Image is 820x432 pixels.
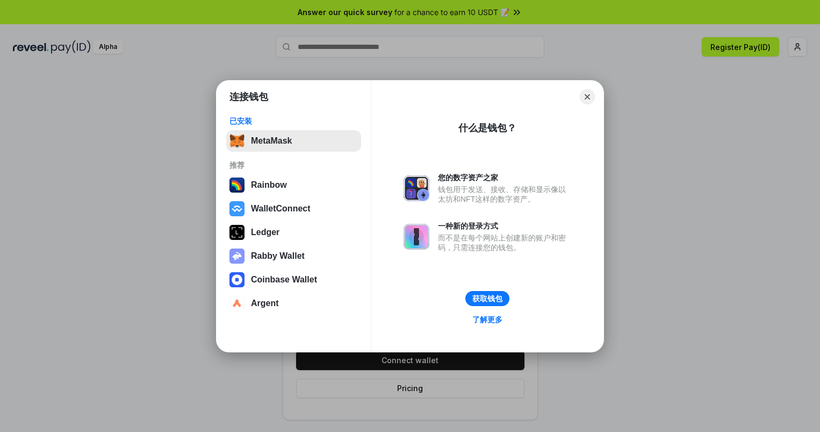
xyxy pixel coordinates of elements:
img: svg+xml,%3Csvg%20fill%3D%22none%22%20height%3D%2233%22%20viewBox%3D%220%200%2035%2033%22%20width%... [229,133,244,148]
div: 钱包用于发送、接收、存储和显示像以太坊和NFT这样的数字资产。 [438,185,571,204]
img: svg+xml,%3Csvg%20width%3D%22120%22%20height%3D%22120%22%20viewBox%3D%220%200%20120%20120%22%20fil... [229,178,244,193]
img: svg+xml,%3Csvg%20xmlns%3D%22http%3A%2F%2Fwww.w3.org%2F2000%2Fsvg%22%20width%3D%2228%22%20height%3... [229,225,244,240]
button: Ledger [226,222,361,243]
div: 而不是在每个网站上创建新的账户和密码，只需连接您的钱包。 [438,233,571,252]
div: Rabby Wallet [251,251,305,261]
button: Coinbase Wallet [226,269,361,291]
button: Argent [226,293,361,314]
div: 您的数字资产之家 [438,173,571,182]
img: svg+xml,%3Csvg%20xmlns%3D%22http%3A%2F%2Fwww.w3.org%2F2000%2Fsvg%22%20fill%3D%22none%22%20viewBox... [404,224,429,250]
div: Argent [251,299,279,308]
div: 一种新的登录方式 [438,221,571,231]
a: 了解更多 [466,313,509,327]
div: Rainbow [251,180,287,190]
img: svg+xml,%3Csvg%20xmlns%3D%22http%3A%2F%2Fwww.w3.org%2F2000%2Fsvg%22%20fill%3D%22none%22%20viewBox... [404,175,429,201]
div: 推荐 [229,160,358,170]
div: Ledger [251,228,279,237]
div: WalletConnect [251,204,311,214]
div: 了解更多 [472,315,502,324]
div: MetaMask [251,136,292,146]
button: 获取钱包 [465,291,509,306]
div: 获取钱包 [472,294,502,303]
h1: 连接钱包 [229,90,268,103]
button: Rainbow [226,174,361,196]
div: Coinbase Wallet [251,275,317,285]
button: Close [580,89,595,104]
button: WalletConnect [226,198,361,219]
button: Rabby Wallet [226,245,361,267]
div: 什么是钱包？ [458,122,516,134]
img: svg+xml,%3Csvg%20width%3D%2228%22%20height%3D%2228%22%20viewBox%3D%220%200%2028%2028%22%20fill%3D... [229,296,244,311]
img: svg+xml,%3Csvg%20width%3D%2228%22%20height%3D%2228%22%20viewBox%3D%220%200%2028%2028%22%20fill%3D... [229,201,244,216]
img: svg+xml,%3Csvg%20width%3D%2228%22%20height%3D%2228%22%20viewBox%3D%220%200%2028%2028%22%20fill%3D... [229,272,244,287]
img: svg+xml,%3Csvg%20xmlns%3D%22http%3A%2F%2Fwww.w3.org%2F2000%2Fsvg%22%20fill%3D%22none%22%20viewBox... [229,249,244,264]
button: MetaMask [226,130,361,152]
div: 已安装 [229,116,358,126]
